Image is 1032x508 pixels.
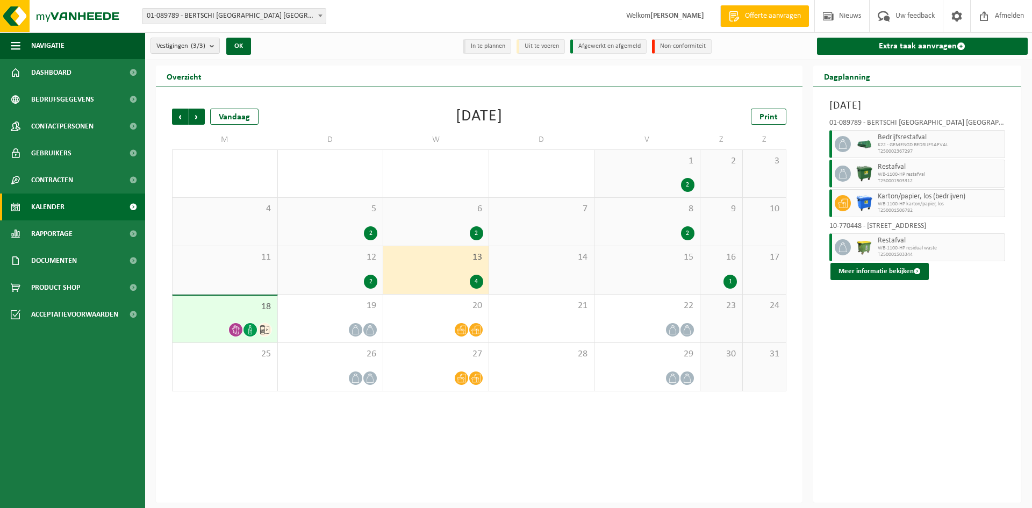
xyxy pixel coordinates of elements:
td: W [383,130,489,149]
span: 22 [600,300,694,312]
span: 21 [494,300,589,312]
span: Restafval [878,163,1002,171]
a: Print [751,109,786,125]
img: WB-1100-HPE-GN-50 [856,239,872,255]
span: 28 [494,348,589,360]
strong: [PERSON_NAME] [650,12,704,20]
img: HK-XK-22-GN-00 [856,140,872,148]
span: 01-089789 - BERTSCHI BELGIUM NV - ANTWERPEN [142,8,326,24]
span: 20 [389,300,483,312]
td: M [172,130,278,149]
div: [DATE] [456,109,503,125]
span: Dashboard [31,59,71,86]
span: WB-1100-HP residual waste [878,245,1002,252]
td: Z [743,130,786,149]
span: Gebruikers [31,140,71,167]
div: 2 [681,178,694,192]
span: Acceptatievoorwaarden [31,301,118,328]
span: 8 [600,203,694,215]
span: 15 [600,252,694,263]
span: Documenten [31,247,77,274]
img: WB-1100-HPE-GN-01 [856,166,872,182]
span: 5 [283,203,378,215]
span: 6 [389,203,483,215]
span: 29 [600,348,694,360]
span: Kalender [31,194,64,220]
div: Vandaag [210,109,259,125]
td: V [594,130,700,149]
span: 26 [283,348,378,360]
span: 2 [706,155,737,167]
span: 3 [748,155,780,167]
h2: Overzicht [156,66,212,87]
span: 01-089789 - BERTSCHI BELGIUM NV - ANTWERPEN [142,9,326,24]
li: Uit te voeren [517,39,565,54]
span: T250001503344 [878,252,1002,258]
span: 27 [389,348,483,360]
span: 12 [283,252,378,263]
div: 10-770448 - [STREET_ADDRESS] [829,223,1006,233]
span: 16 [706,252,737,263]
span: Vestigingen [156,38,205,54]
span: K22 - GEMENGD BEDRIJFSAFVAL [878,142,1002,148]
span: Offerte aanvragen [742,11,804,22]
span: Navigatie [31,32,64,59]
td: D [489,130,595,149]
span: Contactpersonen [31,113,94,140]
span: 7 [494,203,589,215]
h3: [DATE] [829,98,1006,114]
span: 18 [178,301,272,313]
div: 2 [364,226,377,240]
span: 25 [178,348,272,360]
span: 24 [748,300,780,312]
span: 19 [283,300,378,312]
li: Afgewerkt en afgemeld [570,39,647,54]
td: Z [700,130,743,149]
span: 1 [600,155,694,167]
a: Extra taak aanvragen [817,38,1028,55]
span: WB-1100-HP restafval [878,171,1002,178]
div: 2 [470,226,483,240]
span: 9 [706,203,737,215]
span: Karton/papier, los (bedrijven) [878,192,1002,201]
span: Contracten [31,167,73,194]
span: 30 [706,348,737,360]
span: Vorige [172,109,188,125]
li: Non-conformiteit [652,39,712,54]
span: Print [759,113,778,121]
span: 10 [748,203,780,215]
div: 2 [364,275,377,289]
li: In te plannen [463,39,511,54]
span: 4 [178,203,272,215]
span: Bedrijfsgegevens [31,86,94,113]
button: OK [226,38,251,55]
span: 11 [178,252,272,263]
span: Rapportage [31,220,73,247]
div: 2 [681,226,694,240]
span: T250001503312 [878,178,1002,184]
span: WB-1100-HP karton/papier, los [878,201,1002,208]
td: D [278,130,384,149]
span: T250002367297 [878,148,1002,155]
div: 1 [723,275,737,289]
span: 14 [494,252,589,263]
span: T250001506782 [878,208,1002,214]
button: Vestigingen(3/3) [150,38,220,54]
div: 01-089789 - BERTSCHI [GEOGRAPHIC_DATA] [GEOGRAPHIC_DATA] - [GEOGRAPHIC_DATA] [829,119,1006,130]
h2: Dagplanning [813,66,881,87]
count: (3/3) [191,42,205,49]
div: 4 [470,275,483,289]
span: Restafval [878,237,1002,245]
span: 31 [748,348,780,360]
span: 17 [748,252,780,263]
span: Product Shop [31,274,80,301]
span: Volgende [189,109,205,125]
span: 13 [389,252,483,263]
span: 23 [706,300,737,312]
button: Meer informatie bekijken [830,263,929,280]
a: Offerte aanvragen [720,5,809,27]
span: Bedrijfsrestafval [878,133,1002,142]
img: WB-1100-HPE-BE-01 [856,195,872,211]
